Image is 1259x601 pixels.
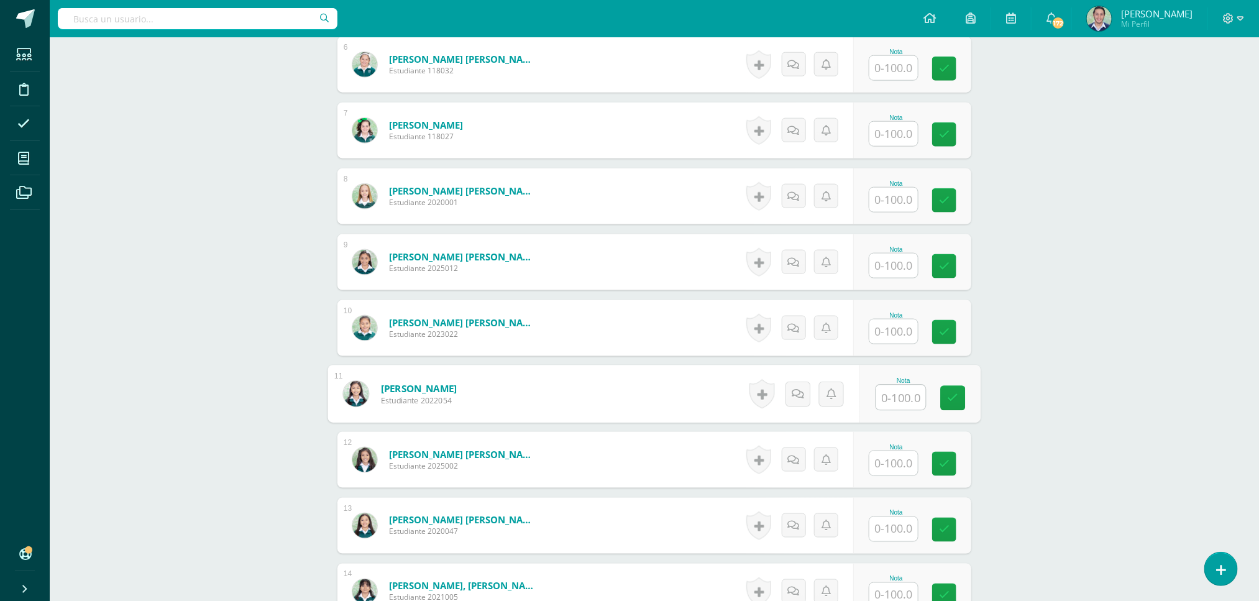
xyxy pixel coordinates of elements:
span: Estudiante 2023022 [389,329,538,339]
input: 0-100.0 [869,56,918,80]
div: Nota [876,377,932,384]
input: 0-100.0 [869,122,918,146]
div: Nota [869,510,923,516]
input: 0-100.0 [869,188,918,212]
input: 0-100.0 [869,517,918,541]
a: [PERSON_NAME] [PERSON_NAME] [389,53,538,65]
div: Nota [869,576,923,582]
span: Estudiante 118032 [389,65,538,76]
img: 4aee555c82ffec733a92cacb5f34f00f.png [352,316,377,341]
a: [PERSON_NAME] [389,119,463,131]
img: 41b14854247958dfa203535dcc28a4c5.png [352,184,377,209]
a: [PERSON_NAME] [PERSON_NAME] [389,448,538,461]
a: [PERSON_NAME], [PERSON_NAME] [389,580,538,592]
span: Estudiante 2022054 [381,395,457,406]
a: [PERSON_NAME] [PERSON_NAME] [389,250,538,263]
input: 0-100.0 [876,385,926,410]
input: Busca un usuario... [58,8,337,29]
span: Estudiante 2020001 [389,197,538,208]
div: Nota [869,312,923,319]
div: Nota [869,444,923,451]
a: [PERSON_NAME] [PERSON_NAME] [389,316,538,329]
span: Estudiante 118027 [389,131,463,142]
img: d9fcd0332bfd18e063d6c79a996877ee.png [343,381,369,406]
span: Estudiante 2025002 [389,461,538,471]
span: Estudiante 2020047 [389,526,538,537]
div: Nota [869,180,923,187]
input: 0-100.0 [869,319,918,344]
img: 2e05c3fca6e7708f01ea297ab02776db.png [352,447,377,472]
a: [PERSON_NAME] [PERSON_NAME] [389,514,538,526]
input: 0-100.0 [869,254,918,278]
a: [PERSON_NAME] [381,382,457,395]
span: Estudiante 2025012 [389,263,538,273]
div: Nota [869,114,923,121]
a: [PERSON_NAME] [PERSON_NAME] [389,185,538,197]
div: Nota [869,48,923,55]
img: 9a87634d855c72ba144d795b14373365.png [352,250,377,275]
input: 0-100.0 [869,451,918,475]
span: [PERSON_NAME] [1121,7,1193,20]
img: 707b257b70002fbcf94b7b0c242b3eca.png [1087,6,1112,31]
img: 86009a98ef01173b8e65f3431dac715e.png [352,513,377,538]
div: Nota [869,246,923,253]
img: 6196ce0a1c9e4b53fd416f01af92f19a.png [352,118,377,143]
span: 172 [1051,16,1065,30]
span: Mi Perfil [1121,19,1193,29]
img: 001fec2dcf4b545802379aa3cfecfe03.png [352,52,377,77]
